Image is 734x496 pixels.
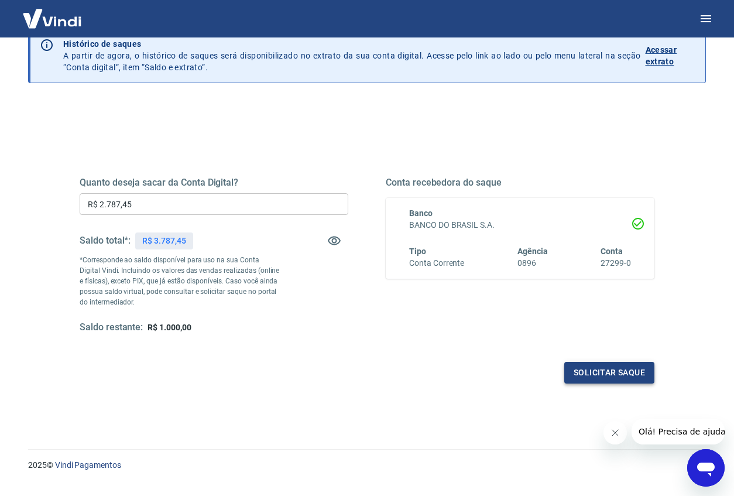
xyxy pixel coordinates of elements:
[603,421,627,444] iframe: Close message
[564,362,654,384] button: Solicitar saque
[14,1,90,36] img: Vindi
[601,257,631,269] h6: 27299-0
[28,459,706,471] p: 2025 ©
[80,235,131,247] h5: Saldo total*:
[517,247,548,256] span: Agência
[409,219,631,231] h6: BANCO DO BRASIL S.A.
[409,257,464,269] h6: Conta Corrente
[63,38,641,50] p: Histórico de saques
[646,38,697,73] a: Acessar extrato
[142,235,186,247] p: R$ 3.787,45
[55,460,121,470] a: Vindi Pagamentos
[409,208,433,218] span: Banco
[148,323,191,332] span: R$ 1.000,00
[80,177,348,189] h5: Quanto deseja sacar da Conta Digital?
[632,419,725,444] iframe: Message from company
[386,177,654,189] h5: Conta recebedora do saque
[80,321,143,334] h5: Saldo restante:
[80,255,281,307] p: *Corresponde ao saldo disponível para uso na sua Conta Digital Vindi. Incluindo os valores das ve...
[687,449,725,487] iframe: Button to launch messaging window
[646,44,697,67] p: Acessar extrato
[409,247,426,256] span: Tipo
[7,8,98,18] span: Olá! Precisa de ajuda?
[601,247,623,256] span: Conta
[63,38,641,73] p: A partir de agora, o histórico de saques será disponibilizado no extrato da sua conta digital. Ac...
[517,257,548,269] h6: 0896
